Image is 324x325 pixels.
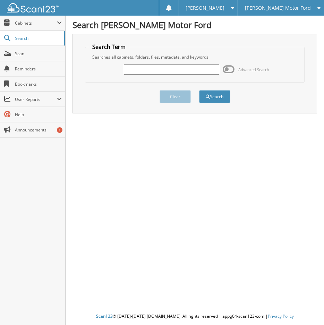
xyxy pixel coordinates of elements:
[268,313,294,319] a: Privacy Policy
[96,313,113,319] span: Scan123
[15,51,62,57] span: Scan
[245,6,311,10] span: [PERSON_NAME] Motor Ford
[89,43,129,51] legend: Search Term
[57,127,62,133] div: 1
[186,6,224,10] span: [PERSON_NAME]
[7,3,59,12] img: scan123-logo-white.svg
[199,90,230,103] button: Search
[160,90,191,103] button: Clear
[89,54,301,60] div: Searches all cabinets, folders, files, metadata, and keywords
[15,81,62,87] span: Bookmarks
[15,112,62,118] span: Help
[238,67,269,72] span: Advanced Search
[15,127,62,133] span: Announcements
[15,96,57,102] span: User Reports
[289,292,324,325] iframe: Chat Widget
[66,308,324,325] div: © [DATE]-[DATE] [DOMAIN_NAME]. All rights reserved | appg04-scan123-com |
[73,19,317,31] h1: Search [PERSON_NAME] Motor Ford
[15,66,62,72] span: Reminders
[15,35,61,41] span: Search
[15,20,57,26] span: Cabinets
